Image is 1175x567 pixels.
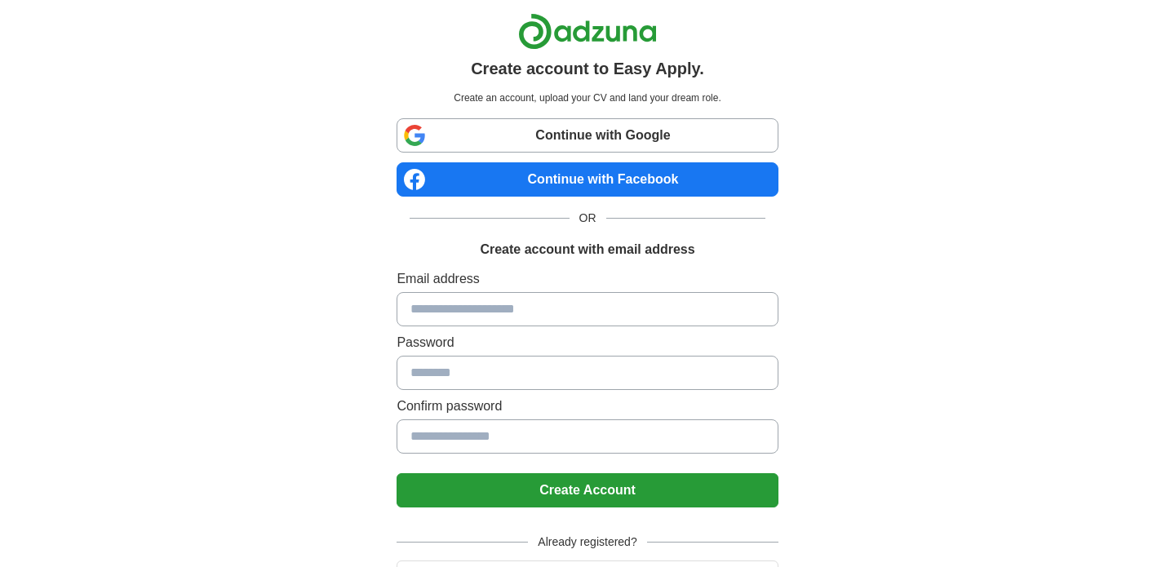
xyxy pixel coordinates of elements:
img: Adzuna logo [518,13,657,50]
button: Create Account [397,473,778,507]
label: Email address [397,269,778,289]
span: OR [570,210,606,227]
h1: Create account with email address [480,240,694,259]
label: Confirm password [397,396,778,416]
a: Continue with Facebook [397,162,778,197]
span: Already registered? [528,534,646,551]
a: Continue with Google [397,118,778,153]
label: Password [397,333,778,352]
p: Create an account, upload your CV and land your dream role. [400,91,774,105]
h1: Create account to Easy Apply. [471,56,704,81]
